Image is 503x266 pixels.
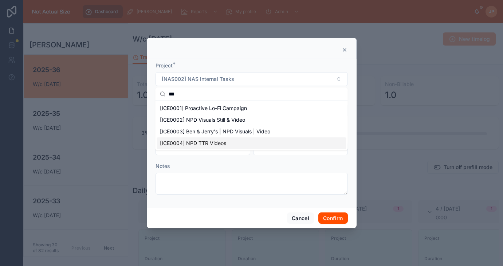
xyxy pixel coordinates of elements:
[160,140,226,147] span: [ICE0004] NPD TTR Videos
[160,105,247,112] span: [ICE0001] Proactive Lo-Fi Campaign
[160,116,245,124] span: [ICE0002] NPD Visuals Still & Video
[156,163,170,169] span: Notes
[287,212,314,224] button: Cancel
[156,101,348,150] div: Suggestions
[318,212,347,224] button: Confirm
[160,128,270,135] span: [ICE0003] Ben & Jerry's | NPD Visuals | Video
[162,75,234,83] span: [NAS002] NAS Internal Tasks
[156,62,173,69] span: Project
[156,72,348,86] button: Select Button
